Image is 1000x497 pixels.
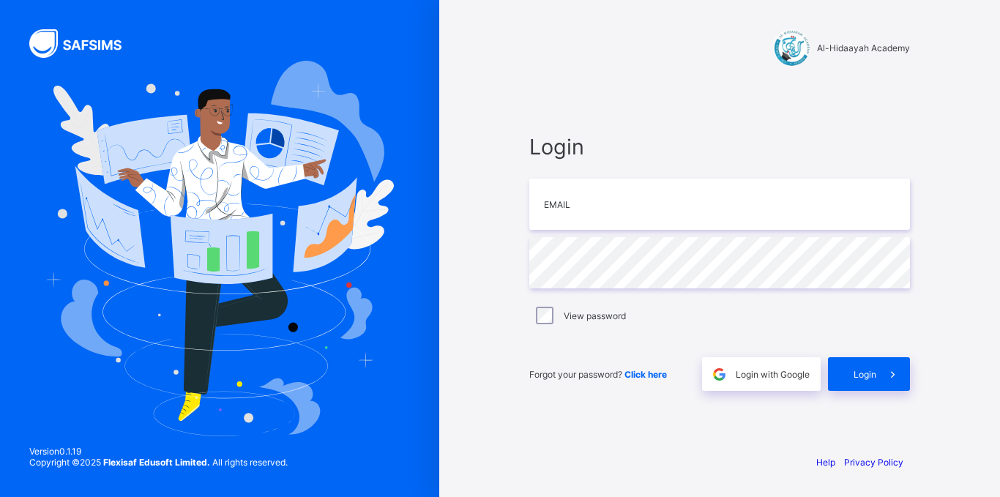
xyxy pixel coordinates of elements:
[103,457,210,468] strong: Flexisaf Edusoft Limited.
[711,366,728,383] img: google.396cfc9801f0270233282035f929180a.svg
[529,134,910,160] span: Login
[29,446,288,457] span: Version 0.1.19
[564,310,626,321] label: View password
[817,42,910,53] span: Al-Hidaayah Academy
[45,61,394,436] img: Hero Image
[816,457,835,468] a: Help
[624,369,667,380] a: Click here
[854,369,876,380] span: Login
[529,369,667,380] span: Forgot your password?
[29,29,139,58] img: SAFSIMS Logo
[736,369,810,380] span: Login with Google
[844,457,903,468] a: Privacy Policy
[29,457,288,468] span: Copyright © 2025 All rights reserved.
